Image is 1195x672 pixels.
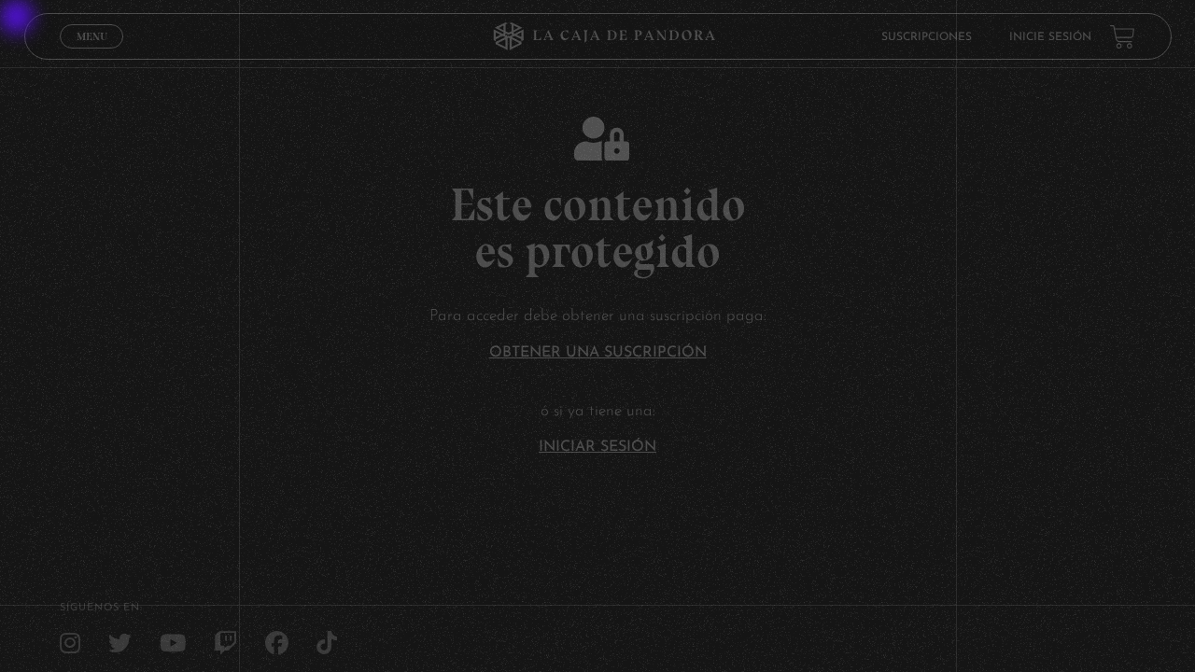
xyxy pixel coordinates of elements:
a: View your shopping cart [1110,24,1135,49]
a: Iniciar Sesión [539,440,656,455]
a: Suscripciones [881,32,972,43]
span: Menu [77,31,107,42]
a: Inicie sesión [1009,32,1091,43]
a: Obtener una suscripción [489,345,707,360]
span: Cerrar [70,47,114,60]
h4: SÍguenos en: [60,603,1135,613]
